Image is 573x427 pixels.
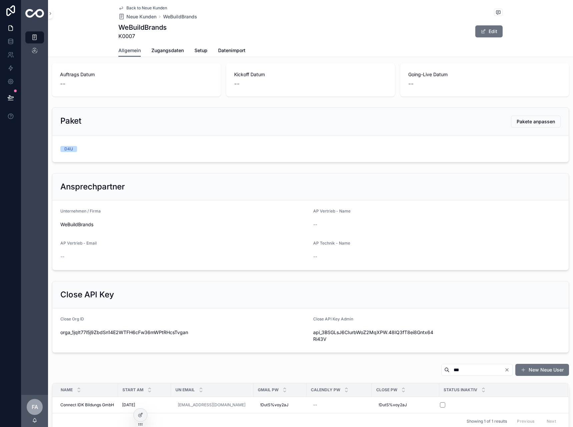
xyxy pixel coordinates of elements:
[311,400,368,410] a: --
[60,241,97,246] span: AP Vertrieb - Email
[118,5,167,11] a: Back to Neue Kunden
[313,208,351,213] span: AP Vertrieb - Name
[313,253,317,260] span: --
[60,181,125,192] h2: Ansprechpartner
[122,402,167,408] a: [DATE]
[313,329,434,342] span: api_3BSGLsJ6CIurbWoZ2MqXPW.48IQ3fT8ei8Gntx64Ri43V
[163,13,197,20] a: WeBuildBrands
[25,9,44,18] img: App logo
[64,146,73,152] div: D4U
[60,208,101,213] span: Unternehmen / Firma
[60,316,84,321] span: Close Org ID
[151,44,184,58] a: Zugangsdaten
[118,44,141,57] a: Allgemein
[511,116,561,128] button: Pakete anpassen
[60,71,213,78] span: Auftrags Datum
[408,71,561,78] span: Going-Live Datum
[60,221,308,228] span: WeBuildBrands
[61,387,73,393] span: Name
[408,79,414,89] span: --
[175,400,249,410] a: [EMAIL_ADDRESS][DOMAIN_NAME]
[313,241,350,246] span: AP Technik - Name
[122,402,135,408] span: [DATE]
[122,387,143,393] span: Start am
[475,25,503,37] button: Edit
[118,23,167,32] h1: WeBuildBrands
[32,403,38,411] span: FA
[311,387,340,393] span: Calendly Pw
[234,71,387,78] span: Kickoff Datum
[60,253,64,260] span: --
[21,27,48,65] div: scrollable content
[60,116,81,126] h2: Paket
[218,47,245,54] span: Datenimport
[178,402,245,408] a: [EMAIL_ADDRESS][DOMAIN_NAME]
[313,316,353,321] span: Close API Key Admin
[218,44,245,58] a: Datenimport
[234,79,239,89] span: --
[257,400,303,410] a: !DutS%voy2aJ
[118,47,141,54] span: Allgemein
[504,367,512,373] button: Clear
[517,118,555,125] span: Pakete anpassen
[151,47,184,54] span: Zugangsdaten
[260,402,289,408] span: !DutS%voy2aJ
[467,419,507,424] span: Showing 1 of 1 results
[515,364,569,376] button: New Neue User
[376,400,435,410] a: !DutS%voy2aJ
[194,44,207,58] a: Setup
[258,387,278,393] span: Gmail Pw
[194,47,207,54] span: Setup
[444,387,477,393] span: Status Inaktiv
[313,402,317,408] div: --
[376,387,397,393] span: Close Pw
[118,13,156,20] a: Neue Kunden
[379,402,407,408] span: !DutS%voy2aJ
[60,79,65,89] span: --
[126,13,156,20] span: Neue Kunden
[60,329,308,336] span: orga_1jqIt77l5j9ZbdSn14E2WTFH6cFw36mWPtRHcsTvgan
[175,387,195,393] span: UN Email
[313,221,317,228] span: --
[60,289,114,300] h2: Close API Key
[126,5,167,11] span: Back to Neue Kunden
[118,32,167,40] span: K0007
[60,402,114,408] a: Connect IDK Bildungs GmbH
